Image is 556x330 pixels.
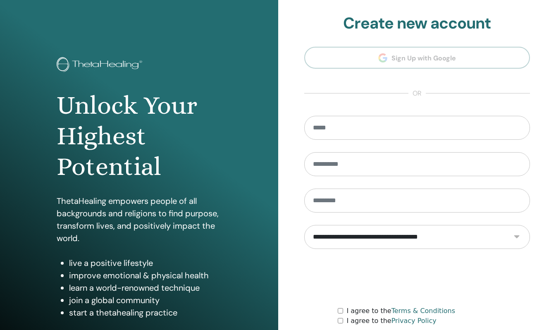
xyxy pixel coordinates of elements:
[304,14,530,33] h2: Create new account
[69,282,221,294] li: learn a world-renowned technique
[391,307,455,315] a: Terms & Conditions
[346,316,436,326] label: I agree to the
[69,306,221,319] li: start a thetahealing practice
[408,88,426,98] span: or
[69,294,221,306] li: join a global community
[354,261,480,294] iframe: reCAPTCHA
[391,317,437,325] a: Privacy Policy
[69,269,221,282] li: improve emotional & physical health
[69,257,221,269] li: live a positive lifestyle
[57,195,221,244] p: ThetaHealing empowers people of all backgrounds and religions to find purpose, transform lives, a...
[346,306,455,316] label: I agree to the
[57,90,221,182] h1: Unlock Your Highest Potential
